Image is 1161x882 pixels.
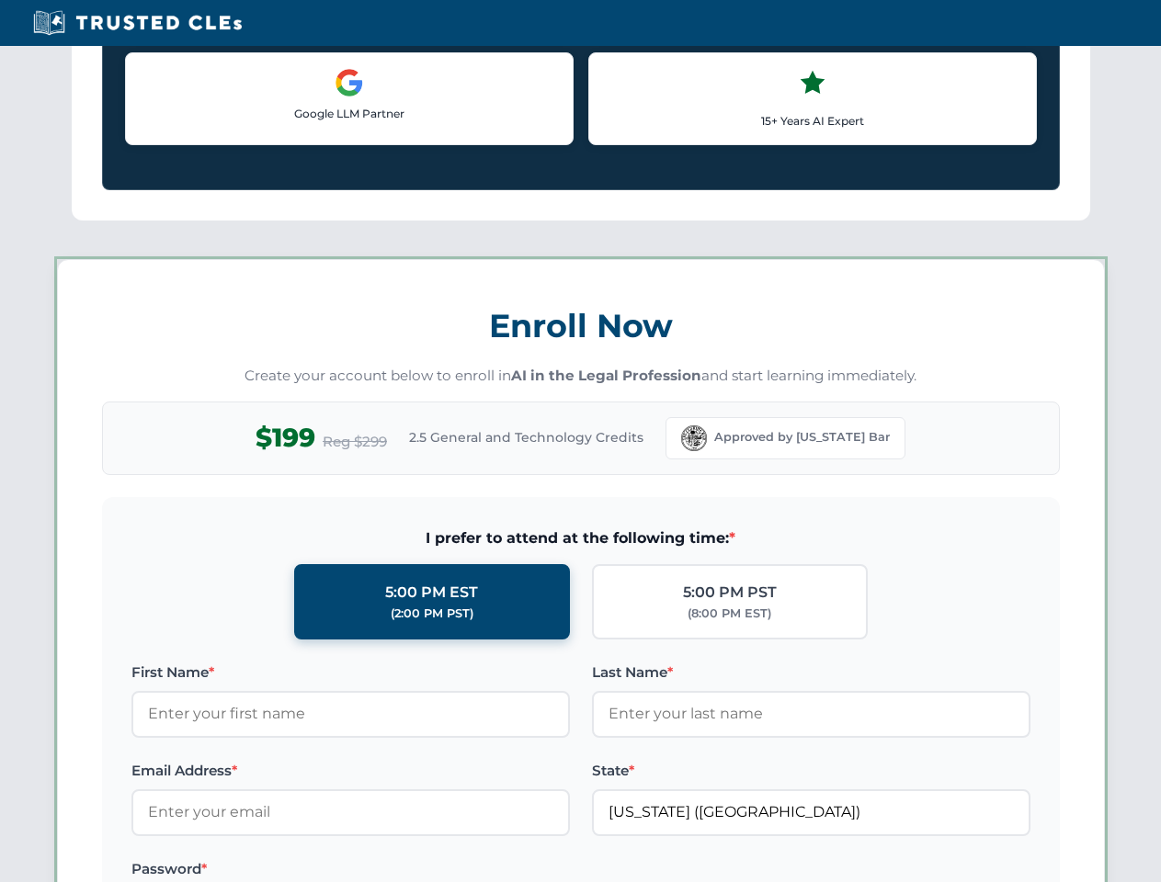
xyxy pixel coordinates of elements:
h3: Enroll Now [102,297,1060,355]
label: First Name [131,661,570,684]
span: Approved by [US_STATE] Bar [714,428,890,447]
strong: AI in the Legal Profession [511,367,701,384]
div: 5:00 PM PST [683,581,777,605]
label: Email Address [131,760,570,782]
label: State [592,760,1030,782]
span: $199 [256,417,315,458]
input: Enter your last name [592,691,1030,737]
p: Google LLM Partner [141,105,558,122]
img: Google [335,68,364,97]
img: Trusted CLEs [28,9,247,37]
input: Enter your email [131,789,570,835]
div: 5:00 PM EST [385,581,478,605]
span: 2.5 General and Technology Credits [409,427,643,447]
p: 15+ Years AI Expert [604,112,1021,130]
label: Password [131,858,570,880]
p: Create your account below to enroll in and start learning immediately. [102,366,1060,387]
img: Florida Bar [681,425,707,451]
label: Last Name [592,661,1030,684]
div: (8:00 PM EST) [688,605,771,623]
div: (2:00 PM PST) [391,605,473,623]
span: Reg $299 [323,431,387,453]
input: Enter your first name [131,691,570,737]
input: Florida (FL) [592,789,1030,835]
span: I prefer to attend at the following time: [131,526,1030,550]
